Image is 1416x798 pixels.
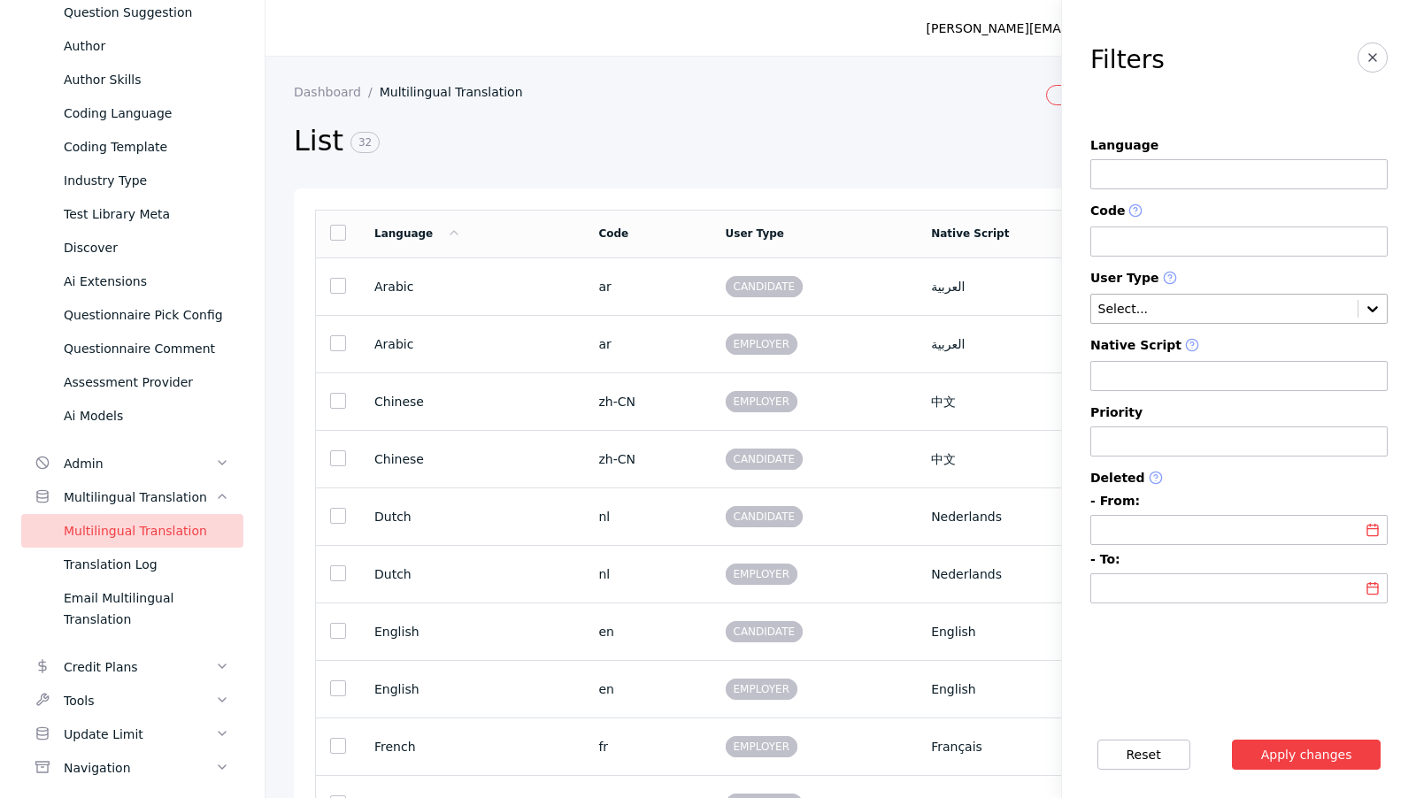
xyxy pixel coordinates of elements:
[64,136,229,157] div: Coding Template
[1090,46,1165,74] h3: Filters
[726,621,804,642] span: CANDIDATE
[21,298,243,332] a: Questionnaire Pick Config
[1090,271,1388,287] label: User Type
[374,452,570,466] section: Chinese
[374,510,570,524] section: Dutch
[374,682,570,696] section: English
[21,548,243,581] a: Translation Log
[374,740,570,754] section: French
[64,757,215,779] div: Navigation
[64,520,229,541] div: Multilingual Translation
[374,625,570,639] section: English
[726,736,797,757] span: EMPLOYER
[1090,138,1388,152] label: Language
[64,338,229,359] div: Questionnaire Comment
[598,395,696,409] section: zh-CN
[1090,471,1388,487] label: Deleted
[21,164,243,197] a: Industry Type
[598,280,696,294] section: ar
[726,449,804,470] span: CANDIDATE
[21,29,243,63] a: Author
[931,227,1009,240] a: Native Script
[374,280,570,294] section: Arabic
[64,587,229,630] div: Email Multilingual Translation
[931,625,1110,639] section: English
[21,231,243,265] a: Discover
[726,334,797,355] span: EMPLOYER
[64,554,229,575] div: Translation Log
[64,405,229,426] div: Ai Models
[598,227,628,240] a: Code
[64,2,229,23] div: Question Suggestion
[64,656,215,678] div: Credit Plans
[598,740,696,754] section: fr
[21,265,243,298] a: Ai Extensions
[1090,494,1388,508] label: - From:
[64,237,229,258] div: Discover
[1097,740,1190,770] button: Reset
[21,332,243,365] a: Questionnaire Comment
[931,567,1110,581] section: Nederlands
[931,452,1110,466] section: 中文
[64,453,215,474] div: Admin
[21,514,243,548] a: Multilingual Translation
[21,365,243,399] a: Assessment Provider
[64,35,229,57] div: Author
[598,682,696,696] section: en
[64,690,215,711] div: Tools
[1090,552,1388,566] label: - To:
[726,506,804,527] span: CANDIDATE
[294,85,380,99] a: Dashboard
[21,96,243,130] a: Coding Language
[927,18,1349,39] div: [PERSON_NAME][EMAIL_ADDRESS][PERSON_NAME][DOMAIN_NAME]
[931,510,1110,524] section: Nederlands
[64,304,229,326] div: Questionnaire Pick Config
[598,452,696,466] section: zh-CN
[64,170,229,191] div: Industry Type
[64,103,229,124] div: Coding Language
[726,276,804,297] span: CANDIDATE
[726,227,784,240] a: User Type
[598,337,696,351] section: ar
[598,567,696,581] section: nl
[931,337,1110,351] section: العربية
[1090,405,1388,419] label: Priority
[21,399,243,433] a: Ai Models
[374,227,461,240] a: Language
[21,63,243,96] a: Author Skills
[1232,740,1381,770] button: Apply changes
[598,625,696,639] section: en
[931,682,1110,696] section: English
[931,395,1110,409] section: 中文
[21,197,243,231] a: Test Library Meta
[350,132,380,153] span: 32
[726,391,797,412] span: EMPLOYER
[64,203,229,225] div: Test Library Meta
[64,69,229,90] div: Author Skills
[1090,338,1388,354] label: Native Script
[726,679,797,700] span: EMPLOYER
[21,130,243,164] a: Coding Template
[64,271,229,292] div: Ai Extensions
[1046,85,1212,105] a: Employer CSV Import
[294,123,1112,160] h2: List
[598,510,696,524] section: nl
[931,740,1110,754] section: Français
[380,85,537,99] a: Multilingual Translation
[374,395,570,409] section: Chinese
[931,280,1110,294] section: العربية
[64,724,215,745] div: Update Limit
[21,581,243,636] a: Email Multilingual Translation
[374,337,570,351] section: Arabic
[1090,203,1388,219] label: Code
[64,372,229,393] div: Assessment Provider
[726,564,797,585] span: EMPLOYER
[64,487,215,508] div: Multilingual Translation
[374,567,570,581] section: Dutch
